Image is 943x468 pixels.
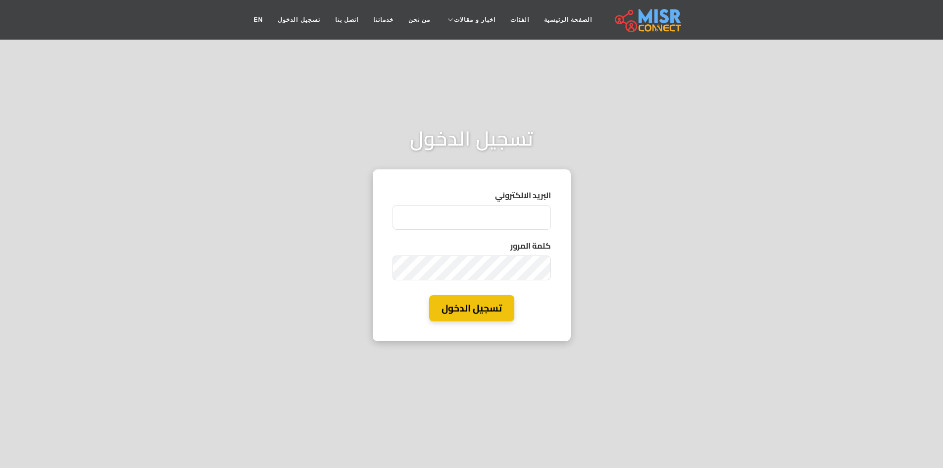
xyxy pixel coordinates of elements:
[328,10,366,29] a: اتصل بنا
[366,10,401,29] a: خدماتنا
[247,10,271,29] a: EN
[615,7,681,32] img: main.misr_connect
[401,10,438,29] a: من نحن
[429,295,514,321] button: تسجيل الدخول
[438,10,503,29] a: اخبار و مقالات
[537,10,599,29] a: الصفحة الرئيسية
[454,15,496,24] span: اخبار و مقالات
[410,127,534,151] h2: تسجيل الدخول
[270,10,327,29] a: تسجيل الدخول
[503,10,537,29] a: الفئات
[393,240,551,252] label: كلمة المرور
[393,189,551,201] label: البريد الالكتروني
